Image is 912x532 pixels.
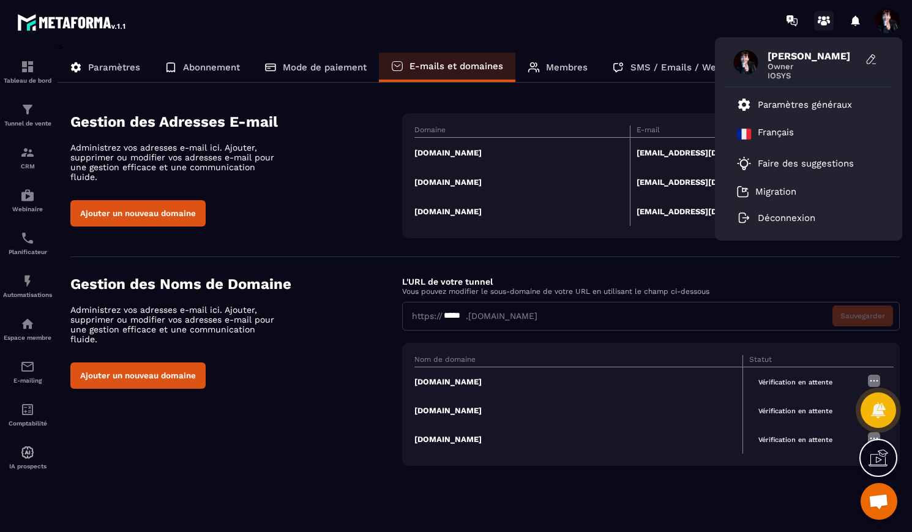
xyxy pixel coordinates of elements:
img: accountant [20,402,35,417]
a: emailemailE-mailing [3,350,52,393]
th: Statut [742,355,861,367]
img: formation [20,145,35,160]
img: automations [20,274,35,288]
a: schedulerschedulerPlanificateur [3,222,52,264]
p: Faire des suggestions [758,158,854,169]
span: Vérification en attente [749,404,842,418]
th: E-mail [630,126,845,138]
a: automationsautomationsAutomatisations [3,264,52,307]
h4: Gestion des Adresses E-mail [70,113,402,130]
a: Faire des suggestions [737,156,865,171]
p: Administrez vos adresses e-mail ici. Ajouter, supprimer ou modifier vos adresses e-mail pour une ... [70,305,285,344]
p: Membres [546,62,588,73]
a: Ouvrir le chat [861,483,897,520]
td: [DOMAIN_NAME] [414,167,630,197]
td: [DOMAIN_NAME] [414,138,630,168]
img: scheduler [20,231,35,245]
img: more [867,431,881,446]
img: automations [20,188,35,203]
p: Automatisations [3,291,52,298]
td: [EMAIL_ADDRESS][DOMAIN_NAME] [630,167,845,197]
p: IA prospects [3,463,52,470]
div: > [58,41,900,484]
img: formation [20,59,35,74]
a: formationformationTableau de bord [3,50,52,93]
p: Comptabilité [3,420,52,427]
td: [EMAIL_ADDRESS][DOMAIN_NAME] [630,138,845,168]
p: Abonnement [183,62,240,73]
p: Tableau de bord [3,77,52,84]
a: accountantaccountantComptabilité [3,393,52,436]
td: [DOMAIN_NAME] [414,425,742,454]
td: [DOMAIN_NAME] [414,396,742,425]
img: formation [20,102,35,117]
p: Mode de paiement [283,62,367,73]
span: [PERSON_NAME] [768,50,859,62]
span: Vérification en attente [749,433,842,447]
p: Paramètres [88,62,140,73]
a: automationsautomationsWebinaire [3,179,52,222]
a: Paramètres généraux [737,97,852,112]
label: L'URL de votre tunnel [402,277,493,287]
img: email [20,359,35,374]
img: automations [20,445,35,460]
p: Français [758,127,794,141]
p: Webinaire [3,206,52,212]
p: E-mails et domaines [409,61,503,72]
p: Déconnexion [758,212,815,223]
p: Tunnel de vente [3,120,52,127]
p: Migration [755,186,796,197]
span: Owner [768,62,859,71]
p: Paramètres généraux [758,99,852,110]
p: Vous pouvez modifier le sous-domaine de votre URL en utilisant le champ ci-dessous [402,287,900,296]
img: logo [17,11,127,33]
p: CRM [3,163,52,170]
span: Vérification en attente [749,375,842,389]
span: IOSYS [768,71,859,80]
p: Espace membre [3,334,52,341]
p: Administrez vos adresses e-mail ici. Ajouter, supprimer ou modifier vos adresses e-mail pour une ... [70,143,285,182]
th: Nom de domaine [414,355,742,367]
p: Planificateur [3,249,52,255]
h4: Gestion des Noms de Domaine [70,275,402,293]
p: E-mailing [3,377,52,384]
a: automationsautomationsEspace membre [3,307,52,350]
td: [DOMAIN_NAME] [414,367,742,396]
th: Domaine [414,126,630,138]
img: automations [20,317,35,331]
img: more [867,373,881,388]
td: [EMAIL_ADDRESS][DOMAIN_NAME] [630,197,845,226]
button: Ajouter un nouveau domaine [70,200,206,227]
p: SMS / Emails / Webinaires [630,62,752,73]
td: [DOMAIN_NAME] [414,197,630,226]
a: formationformationCRM [3,136,52,179]
button: Ajouter un nouveau domaine [70,362,206,389]
a: formationformationTunnel de vente [3,93,52,136]
a: Migration [737,185,796,198]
